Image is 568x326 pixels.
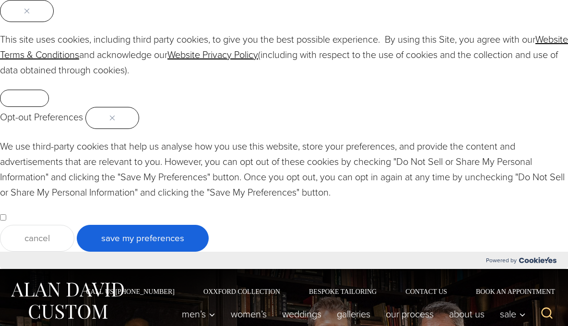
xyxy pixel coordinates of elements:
a: Bespoke Tailoring [295,288,391,295]
a: Website Privacy Policy [167,47,258,62]
a: About Us [441,304,492,324]
a: Contact Us [391,288,461,295]
img: Alan David Custom [10,279,125,322]
img: Close [24,9,29,13]
a: Galleries [329,304,378,324]
button: Save My Preferences [77,225,209,252]
a: Our Process [378,304,441,324]
nav: Primary Navigation [174,304,531,324]
a: Book an Appointment [461,288,558,295]
span: Sale [500,309,526,319]
a: Oxxford Collection [189,288,295,295]
button: Close [85,107,139,129]
a: Call Us [PHONE_NUMBER] [71,288,189,295]
img: Close [110,116,115,120]
iframe: Opens a widget where you can chat to one of our agents [506,297,558,321]
span: Men’s [182,309,215,319]
img: Cookieyes logo [519,257,556,263]
nav: Secondary Navigation [71,288,558,295]
a: weddings [274,304,329,324]
a: Women’s [223,304,274,324]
